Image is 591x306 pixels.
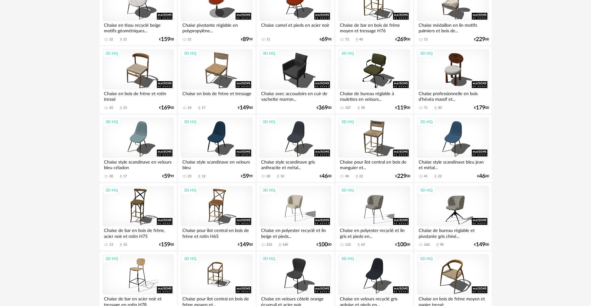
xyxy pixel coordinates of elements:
div: 3D HQ [339,255,357,263]
div: € 00 [395,37,410,42]
div: 40 [345,174,349,178]
div: 3D HQ [339,118,357,126]
span: 59 [243,174,249,178]
div: 21 [123,37,127,42]
span: Download icon [278,243,282,247]
div: € 00 [159,243,174,247]
div: € 00 [477,174,489,178]
div: 3D HQ [417,255,435,263]
a: 3D HQ Chaise style scandinave bleu jean et métal... 41 Download icon 22 €4600 [414,115,491,182]
span: Download icon [119,106,123,110]
div: 10 [123,243,127,247]
span: 149 [476,243,485,247]
div: Chaise de bureau réglable et pivotante gris chiné... [417,226,489,239]
div: 23 [188,174,191,178]
div: € 00 [320,174,331,178]
span: Download icon [435,243,440,247]
span: Download icon [354,174,359,179]
div: 13 [424,37,428,42]
div: Chaise style scandinave en velours bleu [181,158,252,170]
span: 59 [164,174,170,178]
div: € 99 [241,37,253,42]
div: € 00 [238,106,253,110]
div: 3D HQ [181,255,199,263]
div: € 00 [474,106,489,110]
div: 233 [266,243,272,247]
div: 107 [345,106,351,110]
a: 3D HQ Chaise en bois de frêne et rotin tressé 42 Download icon 23 €16900 [100,46,177,114]
div: Chaise pour îlot central en bois de frêne et rotin H65 [181,226,252,239]
a: 3D HQ Chaise style scandinave en velours bleu 23 Download icon 12 €5999 [178,115,255,182]
span: 100 [318,243,328,247]
div: Chaise en polyester recyclé et lin beige et pieds... [260,226,331,239]
div: Chaise en polyester recyclé et lin gris et pieds en... [338,226,410,239]
div: € 00 [159,37,174,42]
a: 3D HQ Chaise pour îlot central en bois de manguier et... 40 Download icon 22 €22900 [335,115,413,182]
div: 22 [438,174,442,178]
div: Chaise en tissu recyclé beige motifs géométriques... [102,21,174,34]
a: 3D HQ Chaise de bar en bois de frêne, acier noir et rotin H75 13 Download icon 10 €15900 [100,183,177,250]
div: 24 [188,106,191,110]
div: 17 [123,174,127,178]
div: 3D HQ [339,186,357,194]
div: 3D HQ [103,255,121,263]
div: Chaise de bureau réglable à roulettes en velours... [338,90,410,102]
div: Chaise camel et pieds en acier noir [260,21,331,34]
div: € 00 [474,37,489,42]
div: Chaise style scandinave bleu jean et métal... [417,158,489,170]
div: 140 [282,243,288,247]
div: € 00 [395,243,410,247]
span: 179 [476,106,485,110]
a: 3D HQ Chaise en bois de frêne et tressage 24 Download icon 17 €14900 [178,46,255,114]
span: Download icon [197,106,202,110]
div: 110 [345,243,351,247]
div: 58 [361,106,365,110]
div: 3D HQ [181,49,199,58]
div: 3D HQ [103,49,121,58]
div: 11 [266,37,270,42]
div: Chaise de bar en bois de frêne moyen et tressage H76 [338,21,410,34]
span: 69 [321,37,328,42]
div: Chaise en bois de frêne et tressage [181,90,252,102]
div: 98 [440,243,443,247]
a: 3D HQ Chaise pour îlot central en bois de frêne et rotin H65 €14900 [178,183,255,250]
div: 10 [280,174,284,178]
div: € 98 [320,37,331,42]
div: 3D HQ [417,186,435,194]
div: 13 [109,243,113,247]
div: 42 [109,106,113,110]
div: 3D HQ [339,49,357,58]
div: 3D HQ [260,118,278,126]
span: Download icon [197,174,202,179]
span: 229 [476,37,485,42]
span: 100 [397,243,406,247]
div: € 99 [241,174,253,178]
div: 3D HQ [181,186,199,194]
div: 160 [424,243,429,247]
div: 3D HQ [181,118,199,126]
div: 3D HQ [260,186,278,194]
span: Download icon [356,106,361,110]
div: Chaise style scandinave gris anthracite et métal... [260,158,331,170]
div: € 00 [317,243,331,247]
div: 23 [123,106,127,110]
div: 3D HQ [103,186,121,194]
div: 3D HQ [417,49,435,58]
div: 12 [202,174,205,178]
div: € 00 [474,243,489,247]
div: 40 [359,37,363,42]
span: 229 [397,174,406,178]
span: Download icon [433,174,438,179]
div: 3D HQ [103,118,121,126]
a: 3D HQ Chaise en polyester recyclé et lin beige et pieds... 233 Download icon 140 €10000 [257,183,334,250]
span: 119 [397,106,406,110]
span: Download icon [354,37,359,42]
div: 3D HQ [417,118,435,126]
span: Download icon [119,174,123,179]
div: 63 [361,243,365,247]
div: 3D HQ [260,255,278,263]
span: 269 [397,37,406,42]
div: Chaise médaillon en lin motifs palmiers et bois de... [417,21,489,34]
div: 22 [359,174,363,178]
div: 72 [345,37,349,42]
